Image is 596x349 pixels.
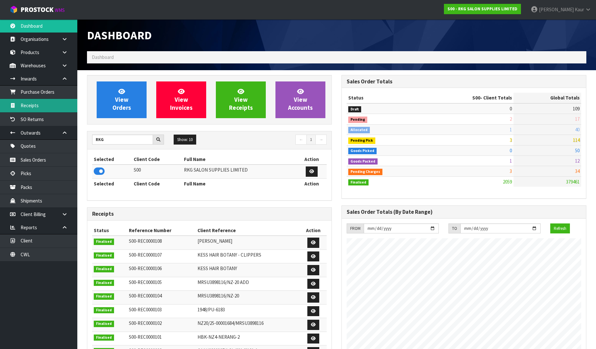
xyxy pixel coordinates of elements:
[573,106,580,112] span: 109
[129,279,162,285] span: S00-REC0000105
[347,79,581,85] h3: Sales Order Totals
[129,320,162,326] span: S00-REC0000102
[472,95,480,101] span: S00
[229,88,253,112] span: View Receipts
[447,6,517,12] strong: S00 - RKG SALON SUPPLIES LIMITED
[94,335,114,341] span: Finalised
[424,93,514,103] th: - Client Totals
[216,81,266,118] a: ViewReceipts
[315,135,327,145] a: →
[575,6,584,13] span: Kaur
[129,293,162,299] span: S00-REC0000104
[347,209,581,215] h3: Sales Order Totals (By Date Range)
[575,147,580,154] span: 50
[92,178,132,189] th: Selected
[197,334,240,340] span: HBK-NZ4-NERANG-2
[296,154,327,165] th: Action
[348,106,361,113] span: Draft
[129,238,162,244] span: S00-REC0000108
[503,179,512,185] span: 2059
[300,225,327,236] th: Action
[550,223,570,234] button: Refresh
[539,6,574,13] span: [PERSON_NAME]
[510,106,512,112] span: 0
[132,178,182,189] th: Client Code
[306,135,316,145] a: 1
[348,117,367,123] span: Pending
[92,154,132,165] th: Selected
[510,137,512,143] span: 3
[566,179,580,185] span: 379461
[514,93,581,103] th: Global Totals
[348,127,370,133] span: Allocated
[10,5,18,14] img: cube-alt.png
[575,168,580,174] span: 34
[94,266,114,272] span: Finalised
[55,7,65,13] small: WMS
[444,4,521,14] a: S00 - RKG SALON SUPPLIES LIMITED
[94,252,114,259] span: Finalised
[575,116,580,122] span: 17
[275,81,325,118] a: ViewAccounts
[197,265,237,271] span: KESS HAIR BOTANY
[348,169,382,175] span: Pending Charges
[448,223,460,234] div: TO
[510,116,512,122] span: 2
[197,320,264,326] span: NZ20/25-00001684/MRSU3898116
[575,127,580,133] span: 40
[296,178,327,189] th: Action
[92,54,114,60] span: Dashboard
[174,135,196,145] button: Show: 10
[92,225,127,236] th: Status
[197,307,225,313] span: 1948/PU-6183
[348,179,369,186] span: Finalised
[182,178,297,189] th: Full Name
[347,93,424,103] th: Status
[129,265,162,271] span: S00-REC0000106
[348,158,378,165] span: Goods Packed
[573,137,580,143] span: 114
[21,5,53,14] span: ProStock
[87,28,152,42] span: Dashboard
[197,238,232,244] span: [PERSON_NAME]
[127,225,196,236] th: Reference Number
[347,223,364,234] div: FROM
[112,88,131,112] span: View Orders
[182,154,297,165] th: Full Name
[197,293,239,299] span: MRSU3898116/NZ-20
[132,165,182,178] td: S00
[196,225,300,236] th: Client Reference
[92,135,153,145] input: Search clients
[510,127,512,133] span: 1
[94,307,114,314] span: Finalised
[129,252,162,258] span: S00-REC0000107
[182,165,297,178] td: RKG SALON SUPPLIES LIMITED
[214,135,327,146] nav: Page navigation
[510,158,512,164] span: 1
[348,148,377,154] span: Goods Picked
[510,147,512,154] span: 0
[510,168,512,174] span: 3
[575,158,580,164] span: 12
[348,137,375,144] span: Pending Pick
[170,88,193,112] span: View Invoices
[92,211,327,217] h3: Receipts
[197,252,261,258] span: KESS HAIR BOTANY - CLIPPERS
[156,81,206,118] a: ViewInvoices
[295,135,307,145] a: ←
[97,81,147,118] a: ViewOrders
[94,293,114,300] span: Finalised
[94,239,114,245] span: Finalised
[288,88,313,112] span: View Accounts
[129,307,162,313] span: S00-REC0000103
[197,279,249,285] span: MRSU3898116/NZ-20 ADD
[94,321,114,327] span: Finalised
[129,334,162,340] span: S00-REC0000101
[132,154,182,165] th: Client Code
[94,280,114,286] span: Finalised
